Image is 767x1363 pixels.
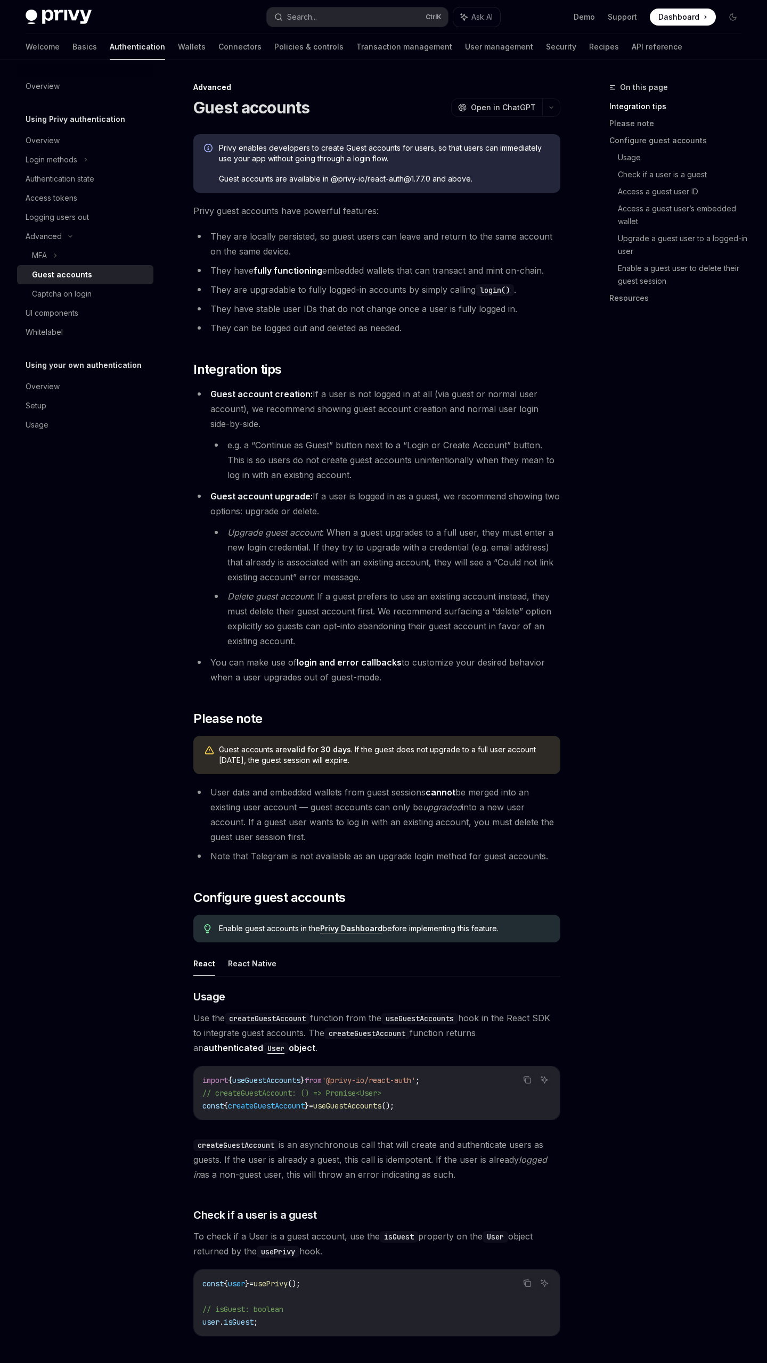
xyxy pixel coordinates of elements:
[632,34,682,60] a: API reference
[193,989,225,1004] span: Usage
[193,1139,279,1151] code: createGuestAccount
[724,9,741,26] button: Toggle dark mode
[17,188,153,208] a: Access tokens
[26,307,78,319] div: UI components
[224,1101,228,1111] span: {
[110,34,165,60] a: Authentication
[26,34,60,60] a: Welcome
[193,387,560,482] li: If a user is not logged in at all (via guest or normal user account), we recommend showing guest ...
[658,12,699,22] span: Dashboard
[426,13,442,21] span: Ctrl K
[26,10,92,24] img: dark logo
[193,1154,547,1180] em: logged in
[193,98,310,117] h1: Guest accounts
[26,359,142,372] h5: Using your own authentication
[193,203,560,218] span: Privy guest accounts have powerful features:
[202,1101,224,1111] span: const
[227,527,322,538] em: Upgrade guest account
[193,321,560,335] li: They can be logged out and deleted as needed.
[609,115,750,132] a: Please note
[72,34,97,60] a: Basics
[300,1075,305,1085] span: }
[193,889,346,906] span: Configure guest accounts
[451,98,542,117] button: Open in ChatGPT
[193,301,560,316] li: They have stable user IDs that do not change once a user is fully logged in.
[210,389,313,399] strong: Guest account creation:
[193,1208,316,1222] span: Check if a user is a guest
[313,1101,381,1111] span: useGuestAccounts
[546,34,576,60] a: Security
[288,1279,300,1288] span: ();
[305,1075,322,1085] span: from
[26,211,89,224] div: Logging users out
[380,1231,418,1243] code: isGuest
[17,131,153,150] a: Overview
[219,174,550,184] span: Guest accounts are available in @privy-io/react-auth@1.77.0 and above.
[254,1317,258,1327] span: ;
[476,284,514,296] code: login()
[287,745,351,754] strong: valid for 30 days
[309,1101,313,1111] span: =
[618,230,750,260] a: Upgrade a guest user to a logged-in user
[537,1073,551,1087] button: Ask AI
[228,951,276,976] button: React Native
[17,208,153,227] a: Logging users out
[193,282,560,297] li: They are upgradable to fully logged-in accounts by simply calling .
[202,1075,228,1085] span: import
[32,288,92,300] div: Captcha on login
[257,1246,299,1258] code: usePrivy
[228,1101,305,1111] span: createGuestAccount
[17,77,153,96] a: Overview
[193,1137,560,1182] span: is an asynchronous call that will create and authenticate users as guests. If the user is already...
[193,785,560,844] li: User data and embedded wallets from guest sessions be merged into an existing user account — gues...
[227,591,312,602] em: Delete guest account
[320,924,382,933] a: Privy Dashboard
[202,1279,224,1288] span: const
[274,34,344,60] a: Policies & controls
[537,1276,551,1290] button: Ask AI
[415,1075,420,1085] span: ;
[178,34,206,60] a: Wallets
[249,1279,254,1288] span: =
[26,153,77,166] div: Login methods
[26,380,60,393] div: Overview
[26,80,60,93] div: Overview
[228,1279,245,1288] span: user
[204,924,211,934] svg: Tip
[202,1304,283,1314] span: // isGuest: boolean
[483,1231,508,1243] code: User
[232,1075,300,1085] span: useGuestAccounts
[193,489,560,648] li: If a user is logged in as a guest, we recommend showing two options: upgrade or delete.
[26,192,77,204] div: Access tokens
[305,1101,309,1111] span: }
[204,745,215,756] svg: Warning
[193,263,560,278] li: They have embedded wallets that can transact and mint on-chain.
[17,265,153,284] a: Guest accounts
[608,12,637,22] a: Support
[471,102,536,113] span: Open in ChatGPT
[193,655,560,685] li: You can make use of to customize your desired behavior when a user upgrades out of guest-mode.
[228,1075,232,1085] span: {
[618,149,750,166] a: Usage
[193,361,281,378] span: Integration tips
[263,1042,289,1054] code: User
[193,710,262,727] span: Please note
[219,744,550,766] span: Guest accounts are . If the guest does not upgrade to a full user account [DATE], the guest sessi...
[381,1013,458,1024] code: useGuestAccounts
[193,849,560,864] li: Note that Telegram is not available as an upgrade login method for guest accounts.
[224,1279,228,1288] span: {
[26,326,63,339] div: Whitelabel
[297,657,402,668] a: login and error callbacks
[17,377,153,396] a: Overview
[32,268,92,281] div: Guest accounts
[193,82,560,93] div: Advanced
[609,290,750,307] a: Resources
[219,143,550,164] span: Privy enables developers to create Guest accounts for users, so that users can immediately use yo...
[618,260,750,290] a: Enable a guest user to delete their guest session
[17,323,153,342] a: Whitelabel
[17,415,153,434] a: Usage
[193,229,560,259] li: They are locally persisted, so guest users can leave and return to the same account on the same d...
[618,166,750,183] a: Check if a user is a guest
[609,132,750,149] a: Configure guest accounts
[426,787,455,798] strong: cannot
